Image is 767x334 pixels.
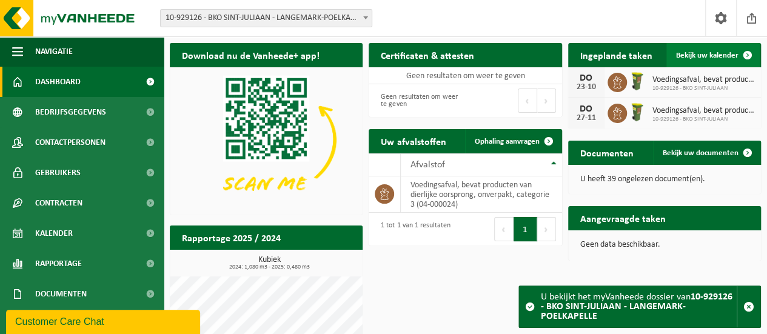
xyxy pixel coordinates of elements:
div: 1 tot 1 van 1 resultaten [375,216,450,242]
span: Contactpersonen [35,127,106,158]
img: WB-0060-HPE-GN-50 [627,71,648,92]
img: WB-0060-HPE-GN-50 [627,102,648,122]
span: Bedrijfsgegevens [35,97,106,127]
button: 1 [514,217,537,241]
a: Bekijk uw kalender [666,43,760,67]
button: Previous [494,217,514,241]
h2: Download nu de Vanheede+ app! [170,43,332,67]
div: DO [574,73,598,83]
span: Dashboard [35,67,81,97]
h2: Aangevraagde taken [568,206,678,230]
span: Kalender [35,218,73,249]
span: Contracten [35,188,82,218]
div: 27-11 [574,114,598,122]
h2: Rapportage 2025 / 2024 [170,225,293,249]
button: Next [537,217,556,241]
span: Navigatie [35,36,73,67]
div: 23-10 [574,83,598,92]
h2: Certificaten & attesten [369,43,486,67]
span: Voedingsafval, bevat producten van dierlijke oorsprong, onverpakt, categorie 3 [652,106,755,116]
span: 10-929126 - BKO SINT-JULIAAN - LANGEMARK-POELKAPELLE [160,9,372,27]
span: 10-929126 - BKO SINT-JULIAAN [652,85,755,92]
h3: Kubiek [176,256,363,270]
strong: 10-929126 - BKO SINT-JULIAAN - LANGEMARK-POELKAPELLE [541,292,732,321]
a: Bekijk uw documenten [653,141,760,165]
span: Documenten [35,279,87,309]
p: Geen data beschikbaar. [580,241,749,249]
h2: Uw afvalstoffen [369,129,458,153]
span: 10-929126 - BKO SINT-JULIAAN [652,116,755,123]
div: DO [574,104,598,114]
img: Download de VHEPlus App [170,67,363,212]
span: Ophaling aanvragen [475,138,540,145]
h2: Ingeplande taken [568,43,665,67]
a: Bekijk rapportage [272,249,361,273]
div: Geen resultaten om weer te geven [375,87,459,114]
td: voedingsafval, bevat producten van dierlijke oorsprong, onverpakt, categorie 3 (04-000024) [401,176,561,213]
span: Rapportage [35,249,82,279]
span: Bekijk uw kalender [676,52,739,59]
span: Afvalstof [410,160,444,170]
td: Geen resultaten om weer te geven [369,67,561,84]
span: Gebruikers [35,158,81,188]
button: Previous [518,89,537,113]
span: 2024: 1,080 m3 - 2025: 0,480 m3 [176,264,363,270]
div: U bekijkt het myVanheede dossier van [541,286,737,327]
a: Ophaling aanvragen [465,129,561,153]
span: Voedingsafval, bevat producten van dierlijke oorsprong, onverpakt, categorie 3 [652,75,755,85]
span: Bekijk uw documenten [663,149,739,157]
h2: Documenten [568,141,646,164]
button: Next [537,89,556,113]
iframe: chat widget [6,307,203,334]
span: 10-929126 - BKO SINT-JULIAAN - LANGEMARK-POELKAPELLE [161,10,372,27]
p: U heeft 39 ongelezen document(en). [580,175,749,184]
